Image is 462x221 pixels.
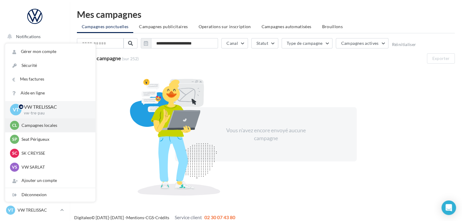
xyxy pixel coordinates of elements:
a: Médiathèque [4,121,66,134]
a: Contacts [4,106,66,119]
span: Notifications [16,34,41,39]
span: Service client [175,214,202,220]
p: VW TRELISSAC [18,207,58,213]
a: Sécurité [5,59,95,72]
span: SP [12,136,17,142]
span: VT [13,106,19,113]
p: VW SARLAT [21,164,88,170]
span: Brouillons [322,24,343,29]
button: Notifications [4,30,64,43]
button: Campagnes actives [336,38,388,48]
p: Campagnes locales [21,122,88,128]
span: Campagnes actives [341,41,378,46]
span: 02 30 07 43 80 [204,214,235,220]
button: Exporter [427,53,455,64]
div: Mes campagnes [77,10,455,19]
p: Seat Périgueux [21,136,88,142]
a: Digitaleo [74,215,91,220]
span: VS [12,164,17,170]
span: SC [12,150,17,156]
button: Canal [221,38,248,48]
span: Operations sur inscription [198,24,251,29]
a: Gérer mon compte [5,45,95,58]
span: © [DATE]-[DATE] - - - [74,215,235,220]
div: Ajouter un compte [5,174,95,187]
p: SK CREYSSE [21,150,88,156]
a: Mes factures [5,72,95,86]
span: Campagnes publicitaires [139,24,188,29]
button: Type de campagne [282,38,333,48]
span: VT [8,207,13,213]
div: Vous n'avez encore envoyé aucune campagne [214,127,318,142]
span: Campagnes automatisées [262,24,312,29]
div: Déconnexion [5,188,95,202]
a: ASSETS PERSONNALISABLES [4,151,66,169]
span: Aucune campagne [77,55,121,61]
span: (sur 252) [122,56,139,62]
div: Open Intercom Messenger [441,200,456,215]
a: Boîte de réception59 [4,60,66,73]
a: Calendrier [4,136,66,149]
button: Réinitialiser [392,42,416,47]
span: Cl [12,122,17,128]
a: Crédits [155,215,169,220]
button: Statut [251,38,278,48]
p: VW TRELISSAC [24,104,86,110]
a: VT VW TRELISSAC [5,204,65,216]
a: Opérations [4,45,66,58]
a: Mentions [126,215,144,220]
a: CGS [146,215,154,220]
p: vw-tre-pau [24,110,86,116]
a: Campagnes [4,91,66,104]
a: Aide en ligne [5,86,95,100]
a: Visibilité en ligne [4,76,66,89]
